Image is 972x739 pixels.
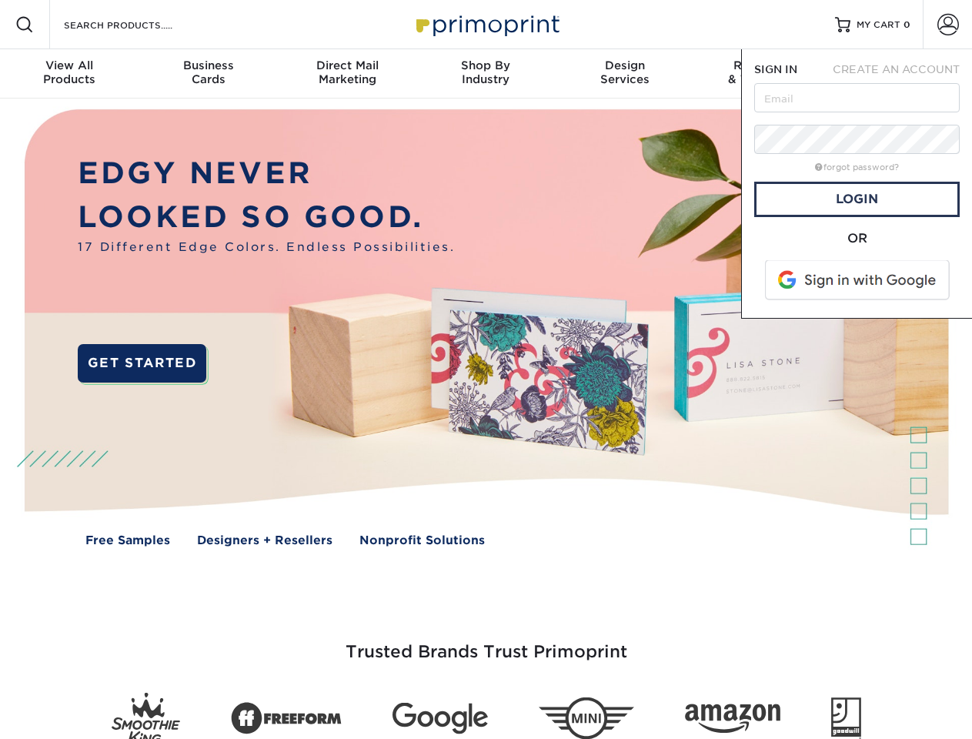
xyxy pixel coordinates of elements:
a: forgot password? [815,162,899,172]
div: Industry [416,59,555,86]
h3: Trusted Brands Trust Primoprint [36,605,937,680]
span: CREATE AN ACCOUNT [833,63,960,75]
a: Designers + Resellers [197,532,332,550]
a: Direct MailMarketing [278,49,416,99]
a: BusinessCards [139,49,277,99]
span: Design [556,59,694,72]
img: Goodwill [831,697,861,739]
img: Primoprint [409,8,563,41]
a: GET STARTED [78,344,206,383]
span: Direct Mail [278,59,416,72]
a: Shop ByIndustry [416,49,555,99]
a: DesignServices [556,49,694,99]
a: Resources& Templates [694,49,833,99]
span: Business [139,59,277,72]
a: Login [754,182,960,217]
div: Marketing [278,59,416,86]
img: Amazon [685,704,780,734]
span: SIGN IN [754,63,797,75]
p: LOOKED SO GOOD. [78,196,455,239]
a: Nonprofit Solutions [359,532,485,550]
a: Free Samples [85,532,170,550]
input: Email [754,83,960,112]
span: 17 Different Edge Colors. Endless Possibilities. [78,239,455,256]
span: 0 [904,19,910,30]
span: Shop By [416,59,555,72]
p: EDGY NEVER [78,152,455,196]
span: MY CART [857,18,900,32]
div: & Templates [694,59,833,86]
div: OR [754,229,960,248]
div: Cards [139,59,277,86]
input: SEARCH PRODUCTS..... [62,15,212,34]
span: Resources [694,59,833,72]
img: Google [392,703,488,734]
div: Services [556,59,694,86]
